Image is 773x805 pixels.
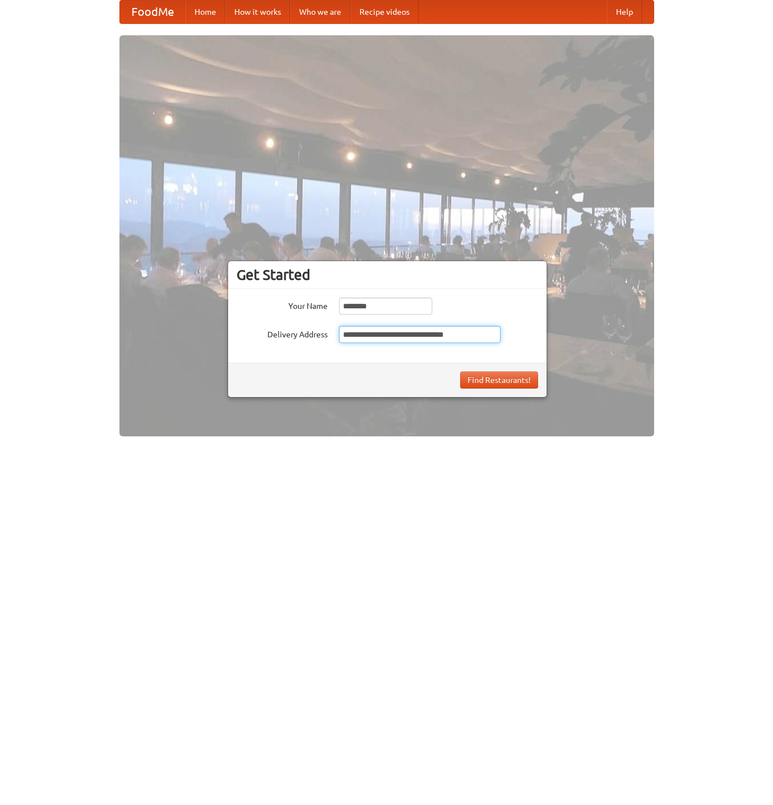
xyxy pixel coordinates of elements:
label: Delivery Address [237,326,328,340]
a: Recipe videos [350,1,419,23]
button: Find Restaurants! [460,371,538,389]
a: FoodMe [120,1,185,23]
a: Who we are [290,1,350,23]
a: Home [185,1,225,23]
label: Your Name [237,298,328,312]
h3: Get Started [237,266,538,283]
a: How it works [225,1,290,23]
a: Help [607,1,642,23]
